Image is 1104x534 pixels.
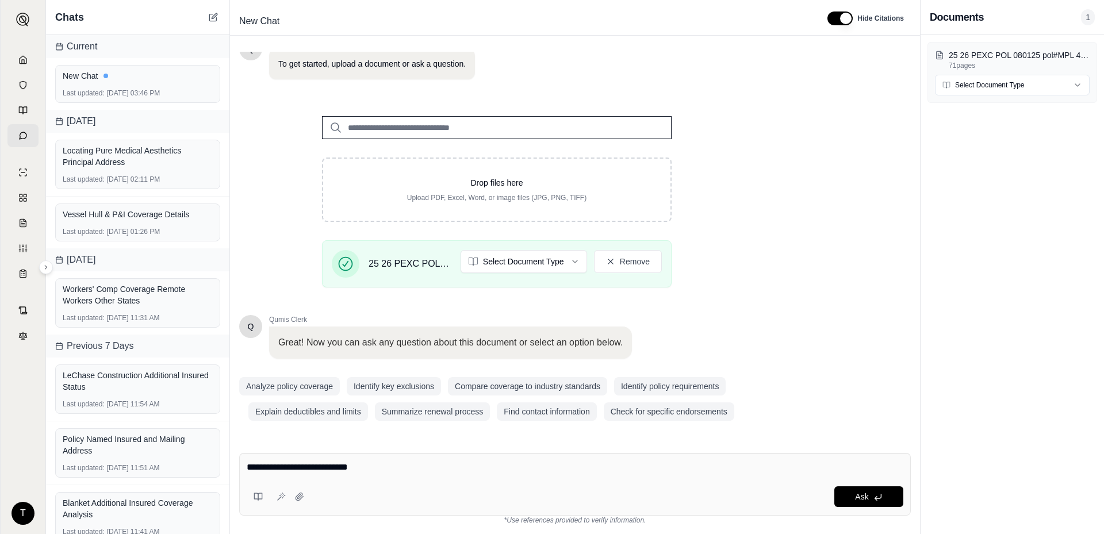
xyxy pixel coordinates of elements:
[39,260,53,274] button: Expand sidebar
[63,313,213,322] div: [DATE] 11:31 AM
[63,209,213,220] div: Vessel Hull & P&I Coverage Details
[63,283,213,306] div: Workers' Comp Coverage Remote Workers Other States
[7,99,39,122] a: Prompt Library
[1081,9,1095,25] span: 1
[235,12,814,30] div: Edit Title
[63,227,105,236] span: Last updated:
[375,402,490,421] button: Summarize renewal process
[7,237,39,260] a: Custom Report
[63,227,213,236] div: [DATE] 01:26 PM
[278,336,623,349] p: Great! Now you can ask any question about this document or select an option below.
[7,186,39,209] a: Policy Comparisons
[63,399,105,409] span: Last updated:
[7,161,39,184] a: Single Policy
[46,335,229,358] div: Previous 7 Days
[7,212,39,235] a: Claim Coverage
[63,89,105,98] span: Last updated:
[16,13,30,26] img: Expand sidebar
[63,463,105,472] span: Last updated:
[834,486,903,507] button: Ask
[7,48,39,71] a: Home
[11,502,34,525] div: T
[278,58,466,70] p: To get started, upload a document or ask a question.
[614,377,726,395] button: Identify policy requirements
[855,492,868,501] span: Ask
[248,402,368,421] button: Explain deductibles and limits
[930,9,984,25] h3: Documents
[63,497,213,520] div: Blanket Additional Insured Coverage Analysis
[857,14,904,23] span: Hide Citations
[46,110,229,133] div: [DATE]
[935,49,1090,70] button: 25 26 PEXC POL 080125 pol#MPL 4232131 - 02.pdf71pages
[604,402,734,421] button: Check for specific endorsements
[7,74,39,97] a: Documents Vault
[63,175,213,184] div: [DATE] 02:11 PM
[46,248,229,271] div: [DATE]
[63,70,213,82] div: New Chat
[7,299,39,322] a: Contract Analysis
[347,377,441,395] button: Identify key exclusions
[239,516,911,525] div: *Use references provided to verify information.
[7,324,39,347] a: Legal Search Engine
[342,193,652,202] p: Upload PDF, Excel, Word, or image files (JPG, PNG, TIFF)
[949,49,1090,61] p: 25 26 PEXC POL 080125 pol#MPL 4232131 - 02.pdf
[7,262,39,285] a: Coverage Table
[342,177,652,189] p: Drop files here
[7,124,39,147] a: Chat
[448,377,607,395] button: Compare coverage to industry standards
[594,250,662,273] button: Remove
[206,10,220,24] button: New Chat
[63,463,213,472] div: [DATE] 11:51 AM
[55,9,84,25] span: Chats
[46,35,229,58] div: Current
[63,370,213,393] div: LeChase Construction Additional Insured Status
[235,12,284,30] span: New Chat
[269,315,632,324] span: Qumis Clerk
[63,313,105,322] span: Last updated:
[11,8,34,31] button: Expand sidebar
[369,257,451,271] span: 25 26 PEXC POL 080125 pol#MPL 4232131 - 02.pdf
[239,377,340,395] button: Analyze policy coverage
[63,145,213,168] div: Locating Pure Medical Aesthetics Principal Address
[248,321,254,332] span: Hello
[63,175,105,184] span: Last updated:
[63,399,213,409] div: [DATE] 11:54 AM
[63,89,213,98] div: [DATE] 03:46 PM
[63,433,213,456] div: Policy Named Insured and Mailing Address
[949,61,1090,70] p: 71 pages
[497,402,596,421] button: Find contact information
